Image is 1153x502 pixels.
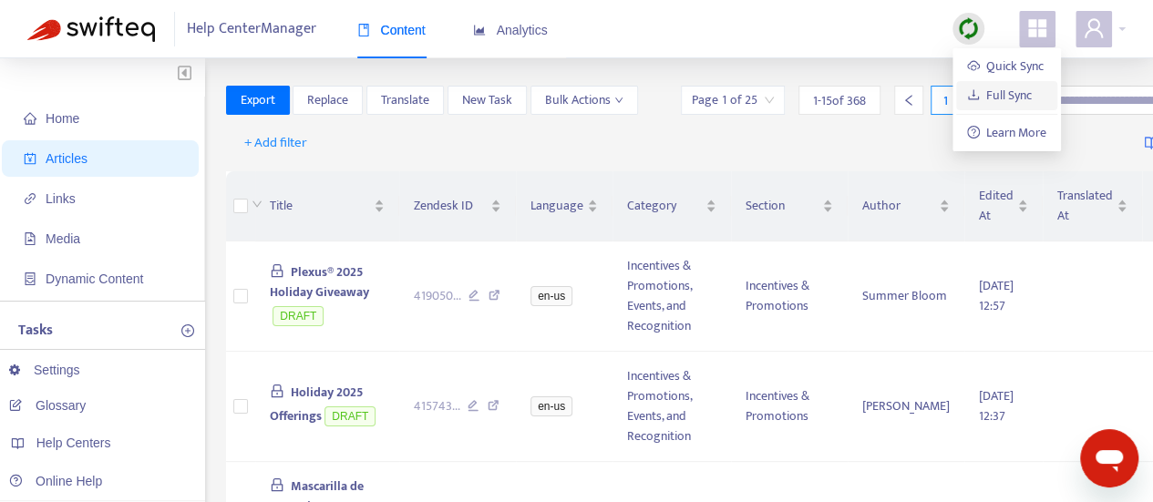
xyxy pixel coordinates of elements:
th: Title [255,171,399,241]
span: Media [46,231,80,246]
td: Incentives & Promotions [731,352,848,462]
span: Replace [307,90,348,110]
th: Language [516,171,613,241]
span: Category [627,196,702,216]
span: area-chart [473,24,486,36]
span: Help Center Manager [187,12,316,46]
th: Category [613,171,731,241]
span: book [357,24,370,36]
span: Analytics [473,23,548,37]
span: Holiday 2025 Offerings [270,382,364,426]
span: left [902,94,915,107]
span: Section [746,196,818,216]
td: Incentives & Promotions, Events, and Recognition [613,241,731,352]
span: down [614,96,623,105]
span: appstore [1026,17,1048,39]
th: Author [848,171,964,241]
span: Dynamic Content [46,271,143,286]
span: Edited At [979,186,1014,226]
button: Bulk Actionsdown [530,86,638,115]
img: sync.dc5367851b00ba804db3.png [957,17,980,40]
td: Incentives & Promotions [731,241,848,352]
button: + Add filter [231,128,321,158]
span: Export [241,90,275,110]
span: Language [530,196,583,216]
span: home [24,112,36,125]
th: Translated At [1043,171,1142,241]
span: lock [270,384,284,398]
span: 419050 ... [414,286,461,306]
button: New Task [448,86,527,115]
span: Title [270,196,370,216]
span: 1 - 15 of 368 [813,91,866,110]
span: Plexus® 2025 Holiday Giveaway [270,261,369,302]
span: Articles [46,151,88,166]
span: lock [270,477,284,492]
span: Links [46,191,76,206]
span: en-us [530,396,572,416]
th: Edited At [964,171,1043,241]
span: Zendesk ID [414,196,488,216]
td: Summer Bloom [848,241,964,352]
button: Translate [366,86,444,115]
td: [PERSON_NAME] [848,352,964,462]
th: Zendesk ID [399,171,517,241]
a: Online Help [9,474,102,488]
span: DRAFT [273,306,324,326]
button: Export [226,86,290,115]
span: file-image [24,232,36,245]
span: 415743 ... [414,396,460,416]
span: Bulk Actions [545,90,623,110]
span: container [24,272,36,285]
a: Glossary [9,398,86,413]
span: Translate [381,90,429,110]
span: New Task [462,90,512,110]
a: Settings [9,363,80,377]
span: user [1083,17,1105,39]
span: link [24,192,36,205]
button: Replace [293,86,363,115]
span: DRAFT [324,406,376,426]
a: question-circleLearn More [967,122,1047,143]
span: plus-circle [181,324,194,337]
span: [DATE] 12:57 [979,275,1014,316]
span: lock [270,263,284,278]
iframe: Button to launch messaging window [1080,429,1138,487]
span: en-us [530,286,572,306]
span: Content [357,23,426,37]
span: account-book [24,152,36,165]
span: [DATE] 12:37 [979,385,1014,426]
td: Incentives & Promotions, Events, and Recognition [613,352,731,462]
span: Home [46,111,79,126]
div: 1 [931,86,960,115]
th: Section [731,171,848,241]
img: Swifteq [27,16,155,42]
a: Full Sync [967,85,1033,106]
span: Help Centers [36,435,111,450]
a: Quick Sync [967,56,1045,77]
span: Author [862,196,935,216]
span: down [252,199,263,210]
p: Tasks [18,320,53,342]
span: + Add filter [244,132,307,154]
span: Translated At [1057,186,1113,226]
